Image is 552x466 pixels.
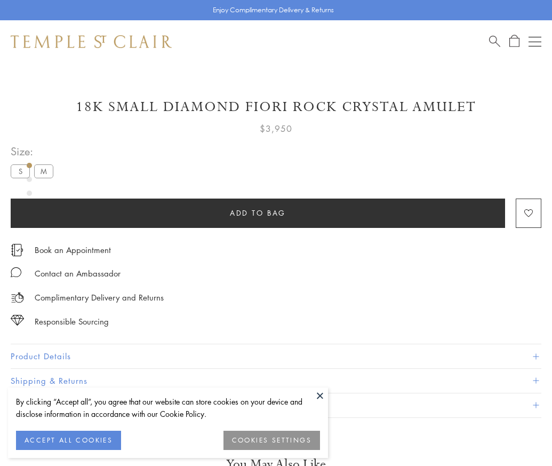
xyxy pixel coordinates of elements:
[27,160,32,232] div: Product gallery navigation
[11,143,58,160] span: Size:
[35,315,109,328] div: Responsible Sourcing
[489,35,500,48] a: Search
[35,267,121,280] div: Contact an Ambassador
[16,431,121,450] button: ACCEPT ALL COOKIES
[230,207,286,219] span: Add to bag
[529,35,541,48] button: Open navigation
[11,267,21,278] img: MessageIcon-01_2.svg
[11,315,24,326] img: icon_sourcing.svg
[35,244,111,256] a: Book an Appointment
[11,199,505,228] button: Add to bag
[34,164,53,178] label: M
[213,5,334,15] p: Enjoy Complimentary Delivery & Returns
[260,122,292,136] span: $3,950
[11,35,172,48] img: Temple St. Clair
[11,291,24,304] img: icon_delivery.svg
[11,369,541,393] button: Shipping & Returns
[223,431,320,450] button: COOKIES SETTINGS
[11,344,541,368] button: Product Details
[11,244,23,256] img: icon_appointment.svg
[35,291,164,304] p: Complimentary Delivery and Returns
[16,396,320,420] div: By clicking “Accept all”, you agree that our website can store cookies on your device and disclos...
[11,164,30,178] label: S
[11,98,541,116] h1: 18K Small Diamond Fiori Rock Crystal Amulet
[509,35,519,48] a: Open Shopping Bag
